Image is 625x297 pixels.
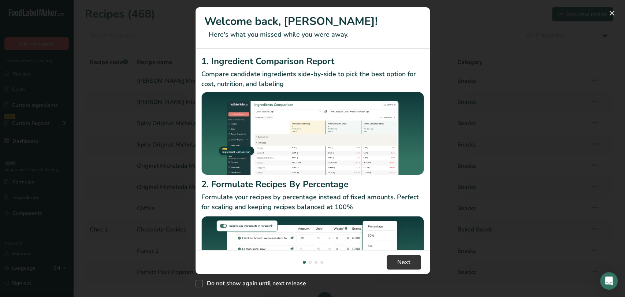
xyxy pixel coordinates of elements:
p: Formulate your recipes by percentage instead of fixed amounts. Perfect for scaling and keeping re... [201,192,424,212]
h2: 1. Ingredient Comparison Report [201,55,424,68]
span: Next [397,258,410,267]
h1: Welcome back, [PERSON_NAME]! [204,13,421,30]
button: Next [387,255,421,270]
span: Do not show again until next release [203,280,306,287]
h2: 2. Formulate Recipes By Percentage [201,178,424,191]
p: Here's what you missed while you were away. [204,30,421,40]
p: Compare candidate ingredients side-by-side to pick the best option for cost, nutrition, and labeling [201,69,424,89]
div: Open Intercom Messenger [600,272,618,290]
img: Ingredient Comparison Report [201,92,424,175]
